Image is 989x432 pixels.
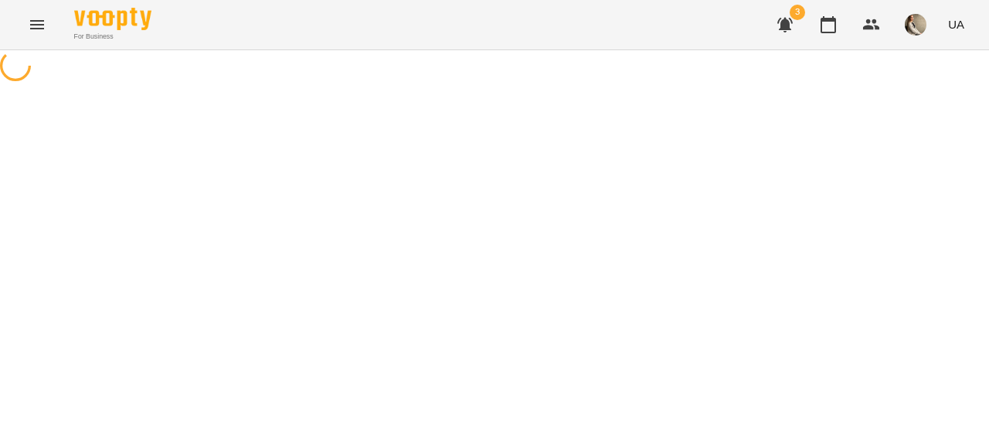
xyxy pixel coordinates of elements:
[790,5,805,20] span: 3
[74,8,151,30] img: Voopty Logo
[74,32,151,42] span: For Business
[19,6,56,43] button: Menu
[948,16,964,32] span: UA
[905,14,926,36] img: 3379ed1806cda47daa96bfcc4923c7ab.jpg
[942,10,970,39] button: UA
